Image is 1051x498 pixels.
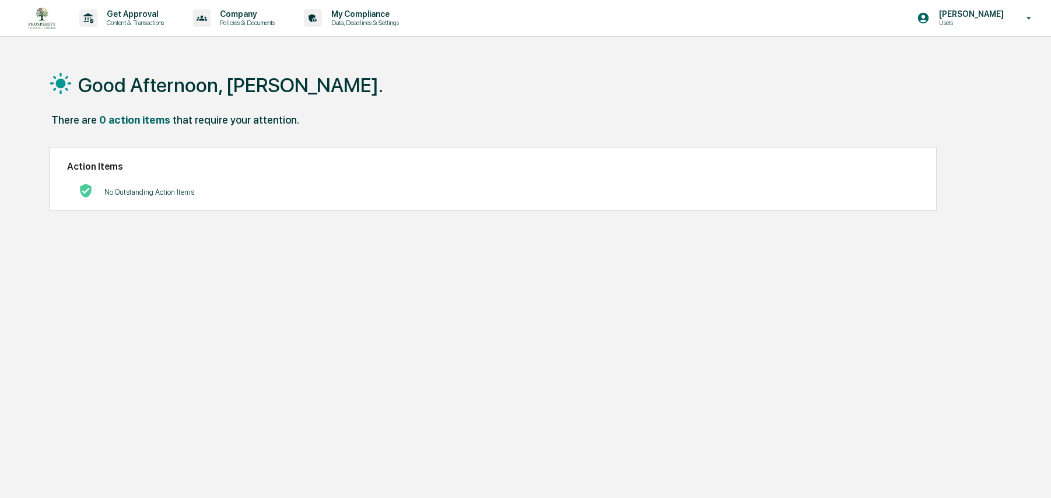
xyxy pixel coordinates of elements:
p: My Compliance [322,9,405,19]
h1: Good Afternoon, [PERSON_NAME]. [78,73,383,97]
p: Users [930,19,1010,27]
img: logo [28,4,56,32]
p: [PERSON_NAME] [930,9,1010,19]
p: Content & Transactions [97,19,170,27]
p: Data, Deadlines & Settings [322,19,405,27]
div: that require your attention. [173,114,299,126]
h2: Action Items [67,161,919,172]
p: Company [211,9,281,19]
div: There are [51,114,97,126]
img: No Actions logo [79,184,93,198]
p: Policies & Documents [211,19,281,27]
div: 0 action items [99,114,170,126]
p: No Outstanding Action Items [104,188,194,197]
p: Get Approval [97,9,170,19]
